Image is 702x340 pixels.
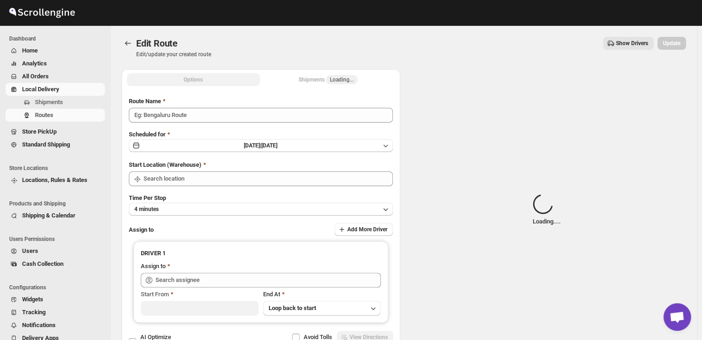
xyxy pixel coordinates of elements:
[129,203,393,216] button: 4 minutes
[129,194,166,201] span: Time Per Stop
[334,223,393,236] button: Add More Driver
[6,245,105,258] button: Users
[9,235,106,243] span: Users Permissions
[22,296,43,303] span: Widgets
[6,70,105,83] button: All Orders
[22,212,75,219] span: Shipping & Calendar
[6,96,105,109] button: Shipments
[9,164,106,172] span: Store Locations
[6,109,105,122] button: Routes
[22,247,38,254] span: Users
[121,37,134,50] button: Routes
[533,194,561,226] div: Loading... .
[22,128,57,135] span: Store PickUp
[616,40,648,47] span: Show Drivers
[6,319,105,332] button: Notifications
[141,249,381,258] h3: DRIVER 1
[141,291,169,298] span: Start From
[22,86,59,93] span: Local Delivery
[141,262,166,271] div: Assign to
[136,38,178,49] span: Edit Route
[6,258,105,270] button: Cash Collection
[603,37,654,50] button: Show Drivers
[127,73,260,86] button: All Route Options
[261,142,277,149] span: [DATE]
[6,209,105,222] button: Shipping & Calendar
[129,226,154,233] span: Assign to
[144,171,393,186] input: Search location
[263,290,381,299] div: End At
[269,305,316,311] span: Loop back to start
[9,35,106,42] span: Dashboard
[330,76,354,83] span: Loading...
[347,226,387,233] span: Add More Driver
[22,47,38,54] span: Home
[35,111,53,118] span: Routes
[129,139,393,152] button: [DATE]|[DATE]
[22,260,63,267] span: Cash Collection
[9,200,106,207] span: Products and Shipping
[263,301,381,316] button: Loop back to start
[155,273,381,287] input: Search assignee
[6,57,105,70] button: Analytics
[663,303,691,331] div: Open chat
[6,174,105,187] button: Locations, Rules & Rates
[136,51,211,58] p: Edit/update your created route
[129,161,201,168] span: Start Location (Warehouse)
[129,108,393,123] input: Eg: Bengaluru Route
[262,73,395,86] button: Selected Shipments
[244,142,261,149] span: [DATE] |
[6,306,105,319] button: Tracking
[22,176,87,183] span: Locations, Rules & Rates
[299,75,357,84] div: Shipments
[184,76,203,83] span: Options
[6,44,105,57] button: Home
[134,205,159,213] span: 4 minutes
[22,322,56,328] span: Notifications
[35,99,63,106] span: Shipments
[9,284,106,291] span: Configurations
[6,293,105,306] button: Widgets
[129,131,166,138] span: Scheduled for
[22,141,70,148] span: Standard Shipping
[22,309,46,316] span: Tracking
[129,98,161,105] span: Route Name
[22,73,49,80] span: All Orders
[22,60,47,67] span: Analytics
